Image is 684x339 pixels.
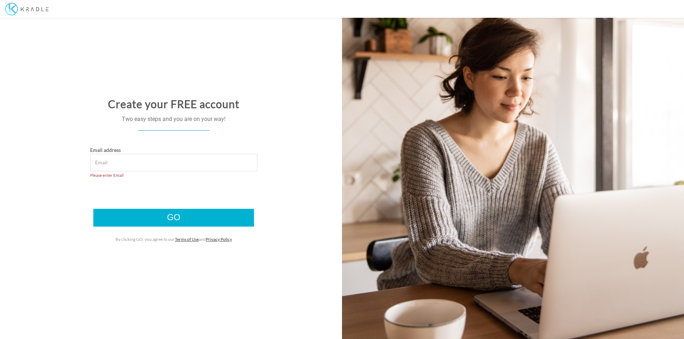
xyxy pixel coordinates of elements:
p: Two easy steps and you are on your way! [5,115,342,123]
label: By clicking GO, you agree to our and [115,236,232,242]
a: Privacy Policy [206,237,232,242]
span: Please enter Email [90,173,124,178]
a: Terms of Use [175,237,199,242]
img: Kradle [5,3,48,15]
h2: Create your FREE account [5,98,342,110]
label: Email address [90,147,121,154]
input: Go [93,209,254,227]
input: Email [90,154,258,171]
